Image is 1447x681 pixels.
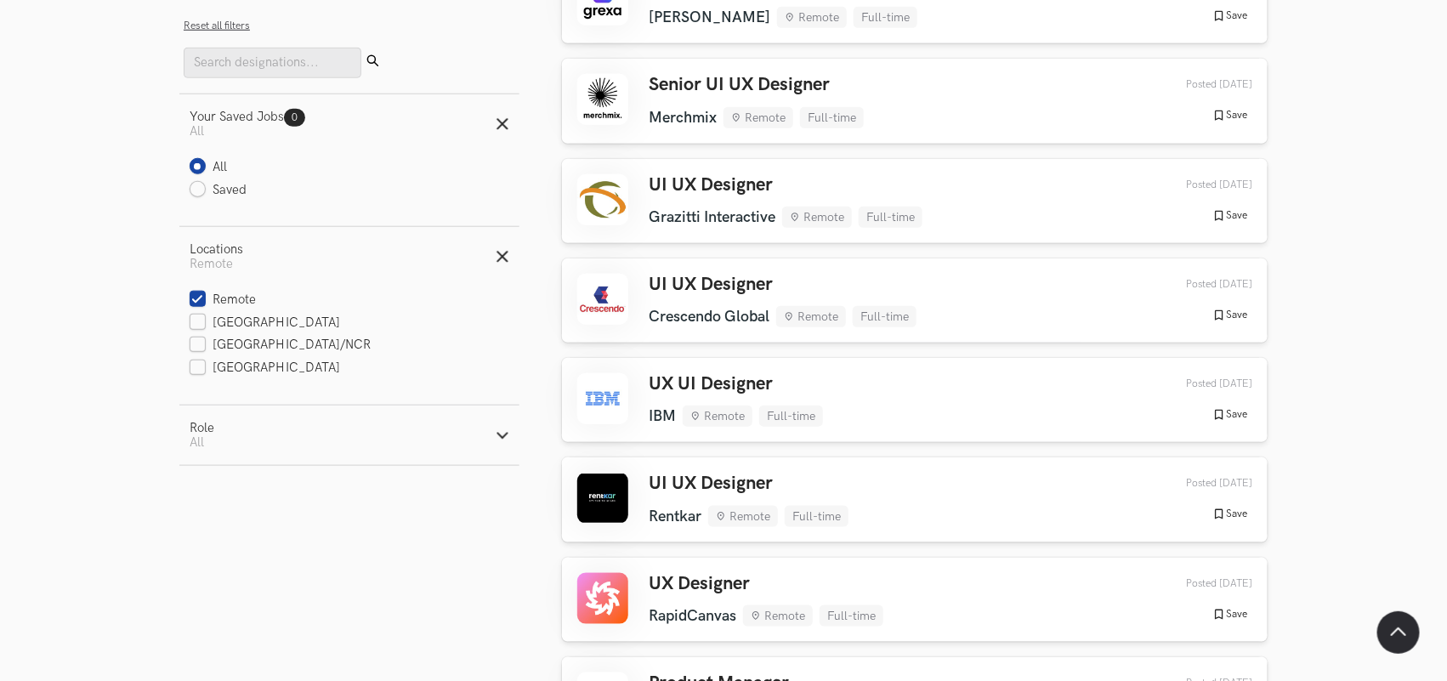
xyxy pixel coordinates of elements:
li: Full-time [853,306,916,327]
button: Your Saved Jobs0 All [179,94,519,154]
button: Save [1207,308,1252,323]
li: Full-time [859,207,922,228]
div: 19th Jul [1146,377,1252,390]
li: Remote [723,107,793,128]
li: Remote [708,506,778,527]
button: LocationsRemote [179,227,519,287]
li: Full-time [759,406,823,427]
span: 0 [292,111,298,124]
label: [GEOGRAPHIC_DATA]/NCR [190,338,372,355]
li: Full-time [854,7,917,28]
li: Full-time [800,107,864,128]
li: Remote [683,406,752,427]
a: UI UX Designer Crescendo Global Remote Full-time Posted [DATE] Save [562,258,1268,343]
label: Remote [190,292,257,309]
a: Senior UI UX Designer Merchmix Remote Full-time Posted [DATE] Save [562,59,1268,143]
h3: UX UI Designer [649,373,823,395]
label: Saved [190,182,247,200]
h3: UI UX Designer [649,174,922,196]
div: Locations [190,242,243,257]
li: Crescendo Global [649,308,769,326]
button: RoleAll [179,406,519,465]
label: [GEOGRAPHIC_DATA] [190,360,341,377]
h3: UI UX Designer [649,274,916,296]
li: [PERSON_NAME] [649,9,770,26]
div: Role [190,421,214,435]
li: RapidCanvas [649,607,736,625]
h3: Senior UI UX Designer [649,74,864,96]
button: Save [1207,208,1252,224]
div: Your Saved Jobs [190,110,305,124]
div: 24th Jul [1146,179,1252,191]
label: [GEOGRAPHIC_DATA] [190,315,341,332]
a: UI UX Designer Grazitti Interactive Remote Full-time Posted [DATE] Save [562,159,1268,243]
div: 16th Jul [1146,577,1252,590]
li: IBM [649,407,676,425]
li: Full-time [820,605,883,627]
input: Search [184,48,361,78]
button: Reset all filters [184,20,250,32]
li: Merchmix [649,109,717,127]
li: Full-time [785,506,848,527]
li: Remote [782,207,852,228]
span: All [190,124,204,139]
li: Remote [777,7,847,28]
span: All [190,435,204,450]
a: UI UX Designer Rentkar Remote Full-time Posted [DATE] Save [562,457,1268,542]
div: 20th Jul [1146,278,1252,291]
h3: UI UX Designer [649,473,848,495]
li: Remote [743,605,813,627]
button: Save [1207,9,1252,24]
label: All [190,159,228,177]
button: Save [1207,507,1252,522]
div: 17th Jul [1146,477,1252,490]
div: LocationsRemote [179,287,519,405]
button: Save [1207,407,1252,423]
li: Grazitti Interactive [649,208,775,226]
button: Save [1207,108,1252,123]
button: Save [1207,607,1252,622]
li: Rentkar [649,508,701,525]
span: Remote [190,257,233,271]
a: UX UI Designer IBM Remote Full-time Posted [DATE] Save [562,358,1268,442]
div: 27th Jul [1146,78,1252,91]
a: UX Designer RapidCanvas Remote Full-time Posted [DATE] Save [562,558,1268,642]
div: Your Saved Jobs0 All [179,154,519,226]
h3: UX Designer [649,573,883,595]
li: Remote [776,306,846,327]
